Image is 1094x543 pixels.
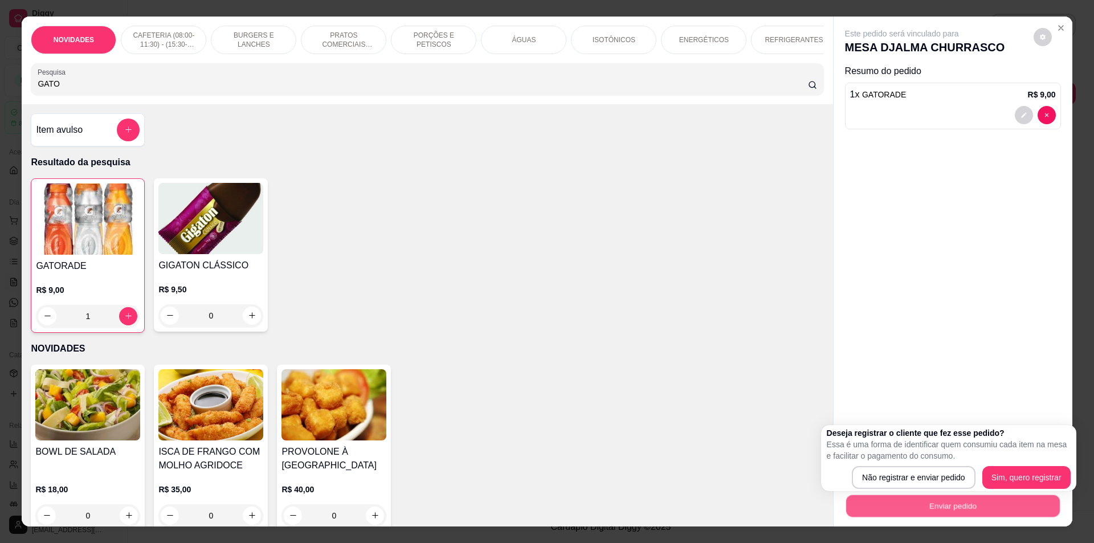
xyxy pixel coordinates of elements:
button: decrease-product-quantity [1034,28,1052,46]
button: decrease-product-quantity [38,307,56,325]
img: product-image [158,369,263,440]
h4: Item avulso [36,123,83,137]
button: increase-product-quantity [243,307,261,325]
p: R$ 9,00 [36,284,140,296]
p: 1 x [850,88,907,101]
p: Este pedido será vinculado para [845,28,1005,39]
p: Resultado da pesquisa [31,156,823,169]
p: REFRIGERANTES [765,35,823,44]
button: Não registrar e enviar pedido [852,466,975,489]
h4: PROVOLONE À [GEOGRAPHIC_DATA] [281,445,386,472]
p: R$ 35,00 [158,484,263,495]
p: BURGERS E LANCHES [221,31,287,49]
p: Resumo do pedido [845,64,1061,78]
button: decrease-product-quantity [161,307,179,325]
p: ÁGUAS [512,35,536,44]
p: PORÇÕES E PETISCOS [401,31,467,49]
h2: Deseja registrar o cliente que fez esse pedido? [827,427,1071,439]
button: increase-product-quantity [243,507,261,525]
button: Sim, quero registrar [982,466,1071,489]
label: Pesquisa [38,67,70,77]
img: product-image [36,183,140,255]
h4: GIGATON CLÁSSICO [158,259,263,272]
p: NOVIDADES [54,35,94,44]
button: increase-product-quantity [119,307,137,325]
h4: ISCA DE FRANGO COM MOLHO AGRIDOCE [158,445,263,472]
p: R$ 18,00 [35,484,140,495]
p: MESA DJALMA CHURRASCO [845,39,1005,55]
button: Enviar pedido [846,495,1059,517]
h4: BOWL DE SALADA [35,445,140,459]
p: R$ 9,50 [158,284,263,295]
h4: GATORADE [36,259,140,273]
button: decrease-product-quantity [38,507,56,525]
img: product-image [35,369,140,440]
button: decrease-product-quantity [284,507,302,525]
p: Essa é uma forma de identificar quem consumiu cada item na mesa e facilitar o pagamento do consumo. [827,439,1071,462]
button: increase-product-quantity [120,507,138,525]
span: GATORADE [862,90,906,99]
button: decrease-product-quantity [1038,106,1056,124]
p: PRATOS COMERCIAIS (11:30-15:30) [311,31,377,49]
button: Close [1052,19,1070,37]
p: CAFETERIA (08:00-11:30) - (15:30-18:00) [130,31,197,49]
button: decrease-product-quantity [1015,106,1033,124]
p: ENERGÉTICOS [679,35,729,44]
button: decrease-product-quantity [161,507,179,525]
p: R$ 9,00 [1028,89,1056,100]
p: NOVIDADES [31,342,823,356]
button: add-separate-item [117,119,140,141]
p: R$ 40,00 [281,484,386,495]
img: product-image [281,369,386,440]
img: product-image [158,183,263,254]
button: increase-product-quantity [366,507,384,525]
p: ISOTÔNICOS [593,35,635,44]
input: Pesquisa [38,78,807,89]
